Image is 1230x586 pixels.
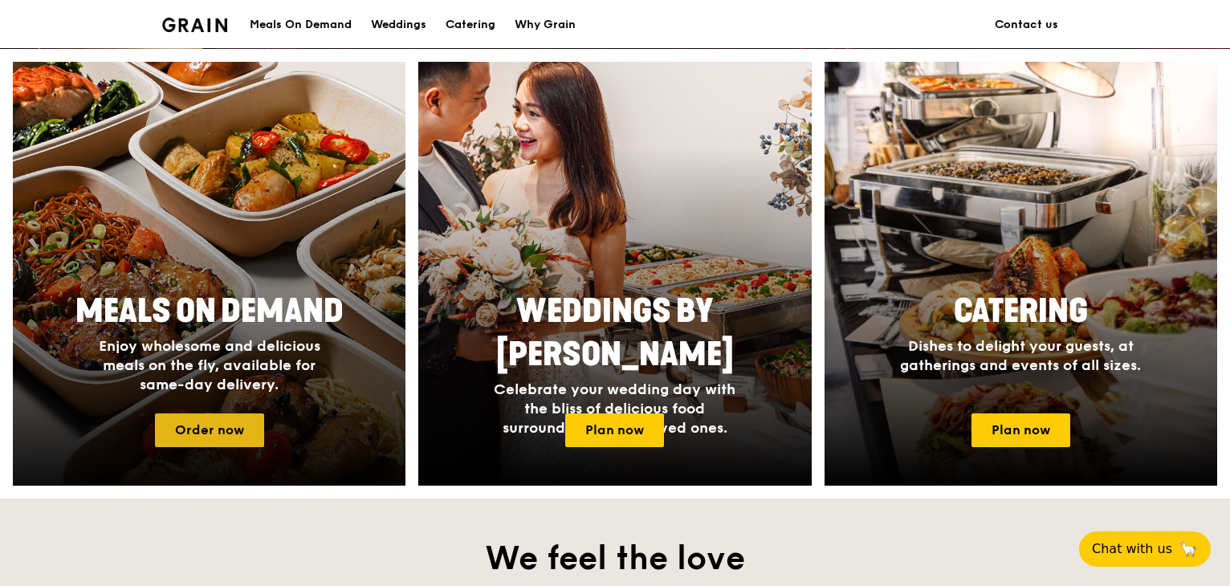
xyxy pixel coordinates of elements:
a: Catering [436,1,505,49]
a: Meals On DemandEnjoy wholesome and delicious meals on the fly, available for same-day delivery.Or... [13,62,405,486]
a: Weddings by [PERSON_NAME]Celebrate your wedding day with the bliss of delicious food surrounded b... [418,62,811,486]
div: Meals On Demand [250,1,352,49]
button: Chat with us🦙 [1079,531,1211,567]
span: Enjoy wholesome and delicious meals on the fly, available for same-day delivery. [99,337,320,393]
img: Grain [162,18,227,32]
a: Plan now [971,413,1070,447]
span: Meals On Demand [75,292,344,331]
a: Order now [155,413,264,447]
a: CateringDishes to delight your guests, at gatherings and events of all sizes.Plan now [825,62,1217,486]
a: Why Grain [505,1,585,49]
span: Celebrate your wedding day with the bliss of delicious food surrounded by your loved ones. [494,380,735,437]
div: Weddings [371,1,426,49]
div: Why Grain [515,1,576,49]
a: Plan now [565,413,664,447]
a: Weddings [361,1,436,49]
span: Weddings by [PERSON_NAME] [496,292,734,374]
span: Catering [954,292,1088,331]
span: Dishes to delight your guests, at gatherings and events of all sizes. [900,337,1141,374]
a: Contact us [985,1,1068,49]
span: Chat with us [1092,539,1172,559]
img: catering-card.e1cfaf3e.jpg [825,62,1217,486]
span: 🦙 [1179,539,1198,559]
div: Catering [446,1,495,49]
img: weddings-card.4f3003b8.jpg [418,62,811,486]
